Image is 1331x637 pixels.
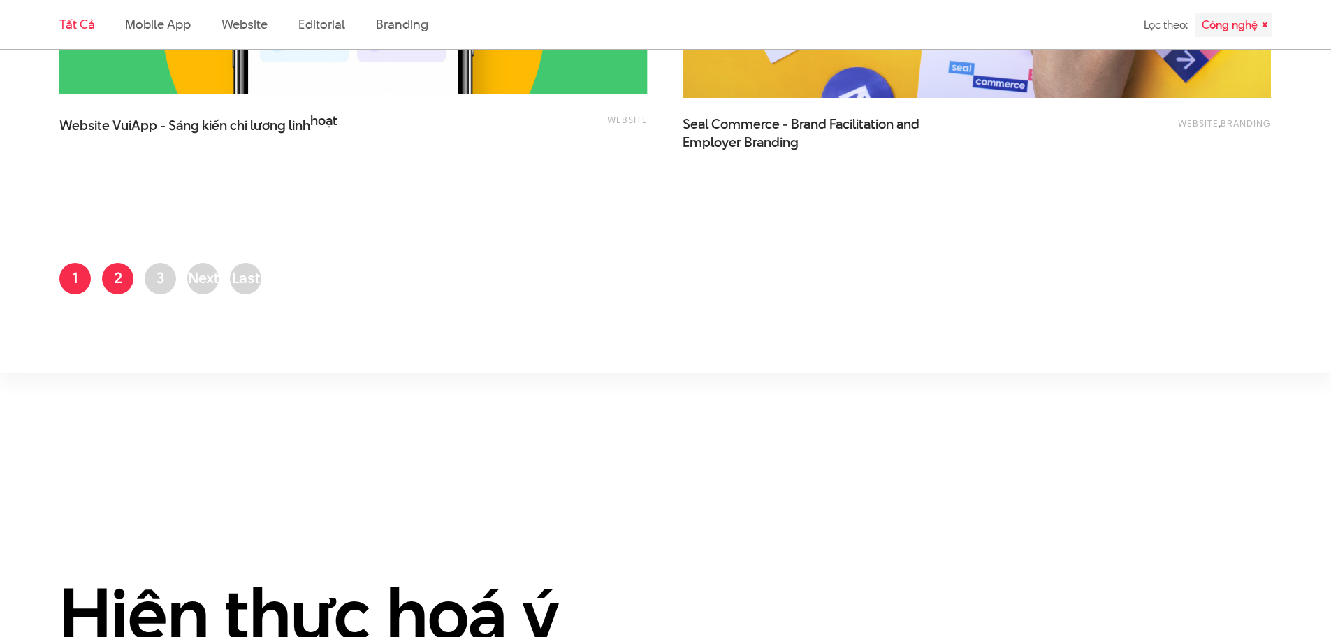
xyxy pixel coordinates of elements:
[683,115,962,150] span: Seal Commerce - Brand Facilitation and
[607,113,648,126] a: Website
[145,263,176,294] a: 3
[102,263,133,294] a: 2
[59,15,94,33] a: Tất cả
[1035,115,1271,143] div: ,
[683,115,962,150] a: Seal Commerce - Brand Facilitation andEmployer Branding
[310,112,337,130] span: hoạt
[188,267,219,318] span: Next ›
[59,112,339,147] a: Website VuiApp - Sáng kiến chi lương linhhoạt
[1221,117,1271,129] a: Branding
[59,112,339,147] span: Website VuiApp - Sáng kiến chi lương linh
[1144,13,1188,37] div: Lọc theo:
[1195,13,1272,37] div: Công nghệ
[683,134,799,152] span: Employer Branding
[376,15,428,33] a: Branding
[232,267,260,318] span: Last »
[1178,117,1219,129] a: Website
[221,15,268,33] a: Website
[125,15,190,33] a: Mobile app
[298,15,345,33] a: Editorial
